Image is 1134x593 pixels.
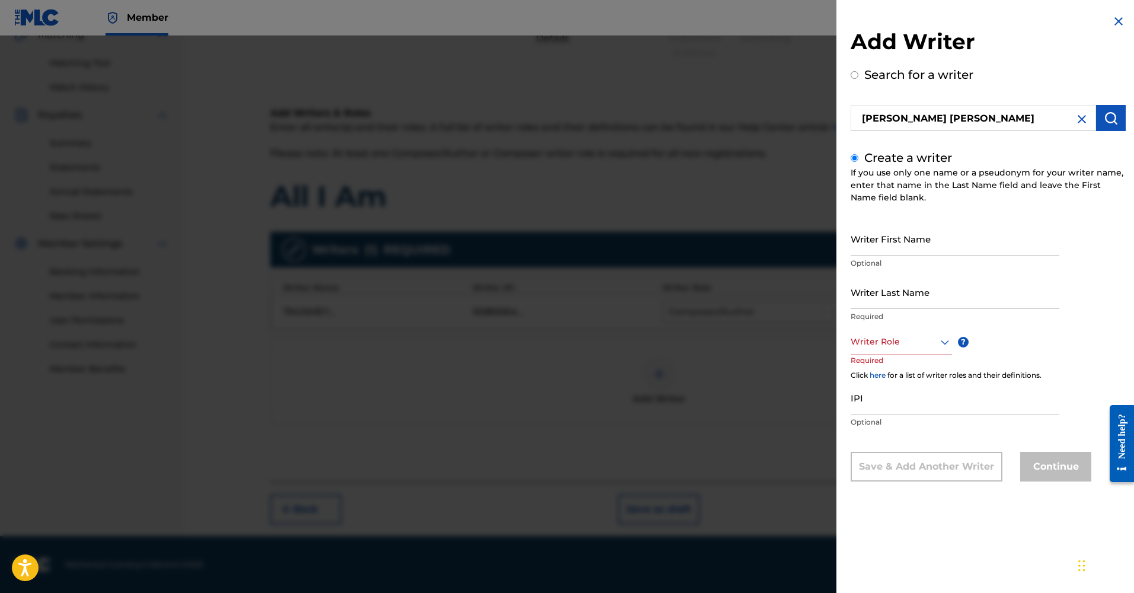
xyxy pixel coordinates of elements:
[851,355,896,382] p: Required
[851,417,1059,428] p: Optional
[1104,111,1118,125] img: Search Works
[851,105,1096,131] input: Search writer's name or IPI Number
[864,68,973,82] label: Search for a writer
[851,258,1059,269] p: Optional
[851,28,1126,59] h2: Add Writer
[870,371,886,380] a: here
[851,370,1126,381] div: Click for a list of writer roles and their definitions.
[1101,393,1134,495] iframe: Resource Center
[1078,548,1085,584] div: Drag
[864,151,952,165] label: Create a writer
[14,9,60,26] img: MLC Logo
[958,337,969,347] span: ?
[851,167,1126,204] div: If you use only one name or a pseudonym for your writer name, enter that name in the Last Name fi...
[127,11,168,24] span: Member
[851,311,1059,322] p: Required
[106,11,120,25] img: Top Rightsholder
[1075,112,1089,126] img: close
[1075,536,1134,593] iframe: Chat Widget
